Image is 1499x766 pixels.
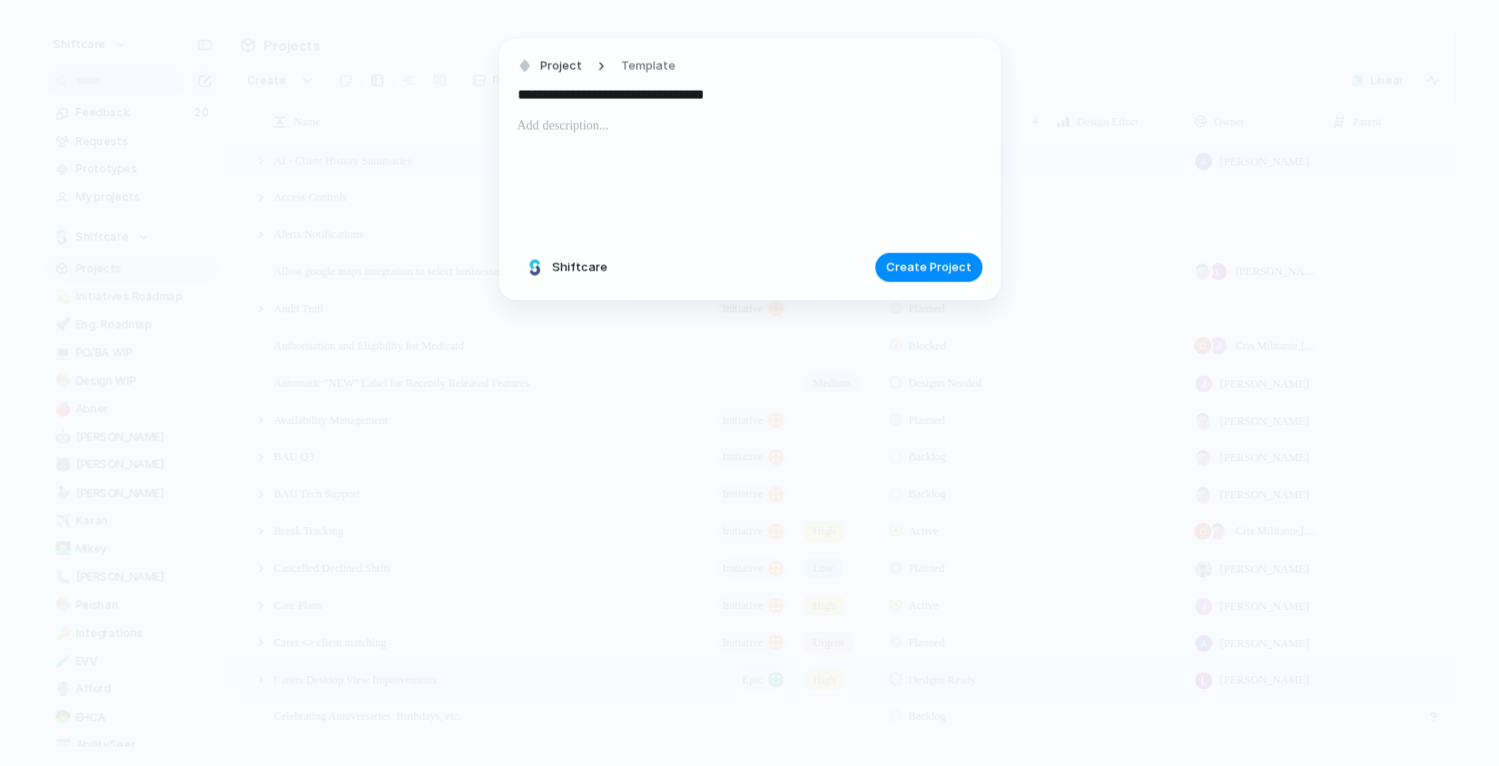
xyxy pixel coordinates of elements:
[886,258,971,276] span: Create Project
[513,54,587,80] button: Project
[540,57,582,75] span: Project
[552,258,607,276] span: Shiftcare
[610,54,686,80] button: Template
[875,252,982,281] button: Create Project
[621,57,676,75] span: Template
